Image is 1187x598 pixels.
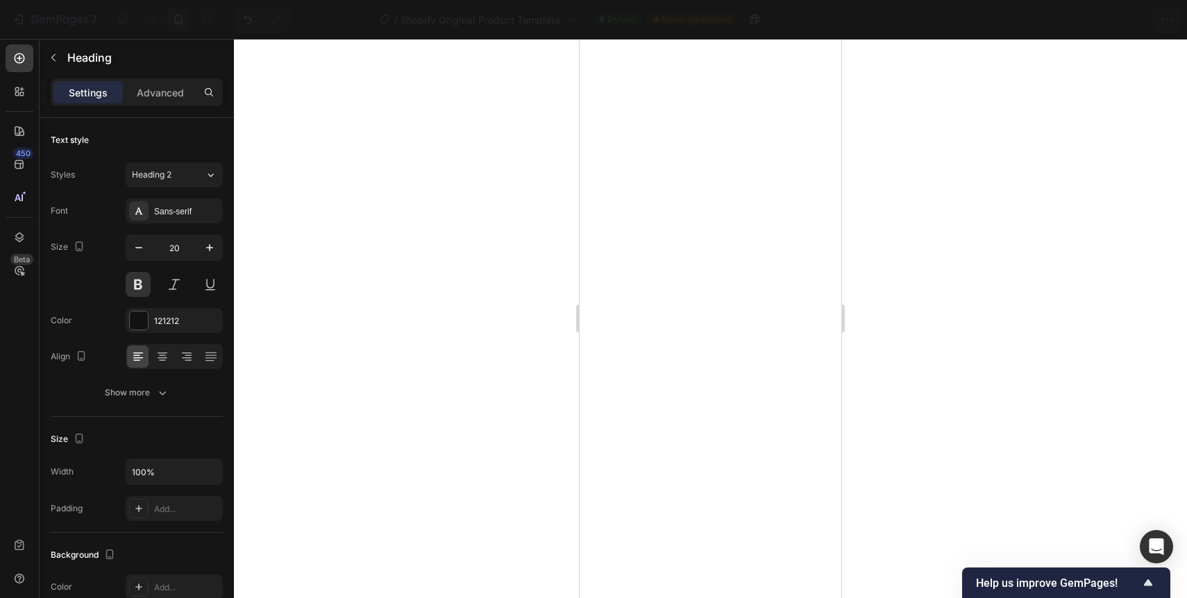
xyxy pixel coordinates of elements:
[906,6,1038,33] button: Assigned Products
[234,6,290,33] div: Undo/Redo
[132,169,171,181] span: Heading 2
[1043,6,1089,33] button: Save
[662,13,732,26] span: Need republishing
[580,39,841,598] iframe: Design area
[51,465,74,478] div: Width
[1106,12,1141,27] div: Publish
[51,546,118,565] div: Background
[154,205,219,218] div: Sans-serif
[154,581,219,594] div: Add...
[976,574,1156,591] button: Show survey - Help us improve GemPages!
[607,13,637,26] span: Default
[13,148,33,159] div: 450
[51,314,72,327] div: Color
[976,576,1140,590] span: Help us improve GemPages!
[918,12,1007,27] span: Assigned Products
[1055,14,1078,26] span: Save
[105,386,169,400] div: Show more
[1095,6,1153,33] button: Publish
[51,169,75,181] div: Styles
[394,12,398,27] span: /
[69,85,108,100] p: Settings
[51,502,83,515] div: Padding
[67,49,217,66] p: Heading
[6,6,103,33] button: 7
[51,380,223,405] button: Show more
[51,430,87,449] div: Size
[51,205,68,217] div: Font
[51,348,90,366] div: Align
[137,85,184,100] p: Advanced
[51,134,89,146] div: Text style
[401,12,560,27] span: Shopify Original Product Template
[126,162,223,187] button: Heading 2
[10,254,33,265] div: Beta
[91,11,97,28] p: 7
[154,315,219,327] div: 121212
[154,503,219,515] div: Add...
[51,581,72,593] div: Color
[51,238,87,257] div: Size
[1140,530,1173,563] div: Open Intercom Messenger
[126,459,222,484] input: Auto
